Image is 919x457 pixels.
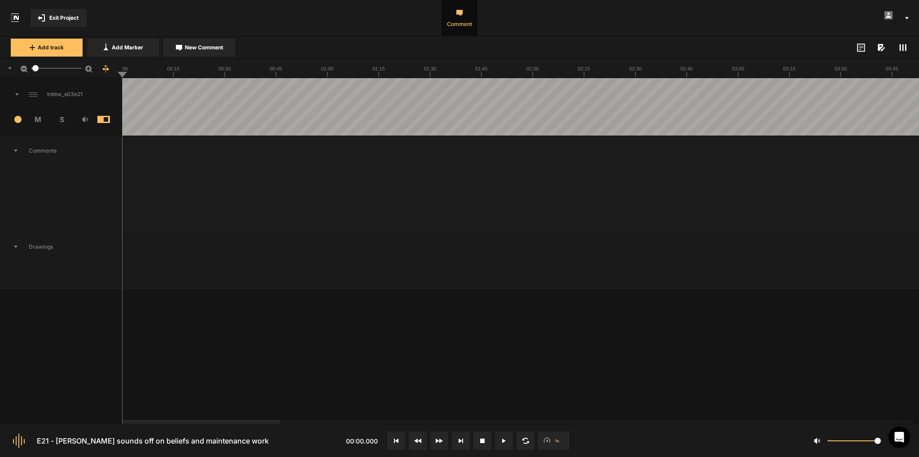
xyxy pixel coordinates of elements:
span: 00:00.000 [346,437,378,445]
text: 01:15 [372,66,385,71]
text: 01:00 [321,66,334,71]
button: New Comment [163,39,235,57]
text: 01:45 [475,66,488,71]
div: Open Intercom Messenger [888,426,910,448]
text: 01:30 [424,66,436,71]
button: Add track [11,39,83,57]
text: 02:15 [578,66,591,71]
text: 02:45 [680,66,693,71]
text: 00:45 [270,66,282,71]
button: Exit Project [31,9,87,27]
text: 00:30 [219,66,231,71]
span: Add track [38,44,64,52]
div: E21 - [PERSON_NAME] sounds off on beliefs and maintenance work [37,435,269,446]
text: 03:30 [835,66,847,71]
text: 02:30 [629,66,642,71]
button: Add Marker [87,39,159,57]
span: S [50,114,74,125]
text: 03:15 [783,66,796,71]
span: New Comment [185,44,223,52]
span: M [26,114,50,125]
text: 00:15 [167,66,179,71]
button: 1x [538,432,569,450]
text: 02:00 [526,66,539,71]
text: 03:45 [886,66,898,71]
span: Add Marker [112,44,143,52]
text: 03:00 [732,66,744,71]
span: Exit Project [49,14,79,22]
span: tnbtw_s03e21 [44,90,121,98]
